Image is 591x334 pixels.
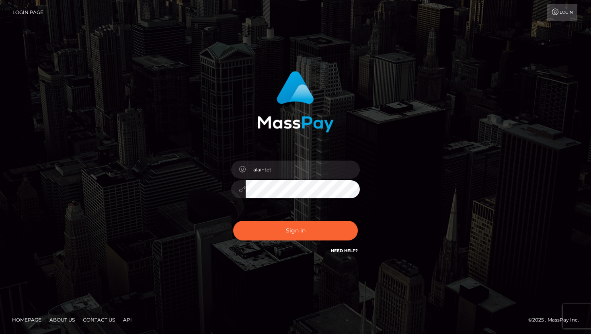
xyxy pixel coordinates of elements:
a: API [120,314,135,326]
a: Contact Us [80,314,118,326]
a: Login [547,4,577,21]
a: About Us [46,314,78,326]
a: Homepage [9,314,45,326]
button: Sign in [233,221,358,240]
input: Username... [246,161,360,179]
a: Need Help? [331,248,358,253]
div: © 2025 , MassPay Inc. [528,316,585,324]
img: MassPay Login [257,71,334,132]
a: Login Page [12,4,43,21]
